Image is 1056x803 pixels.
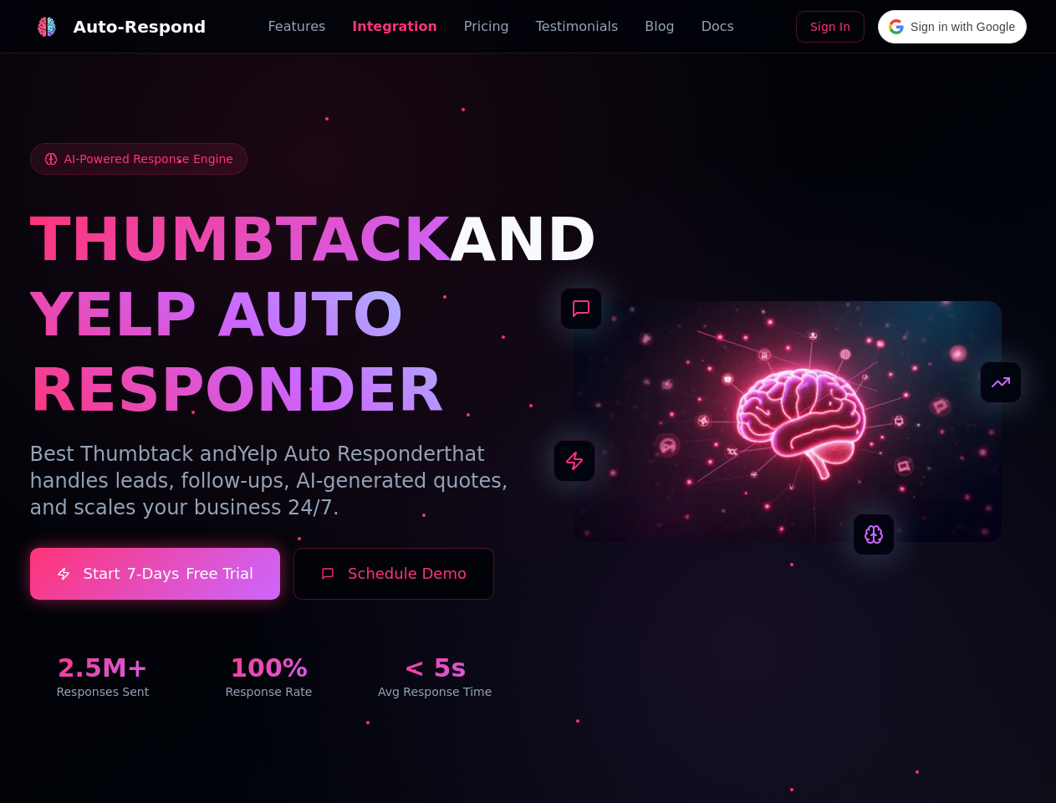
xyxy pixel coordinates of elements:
[268,17,326,37] a: Features
[237,442,444,466] span: Yelp Auto Responder
[878,10,1026,43] div: Sign in with Google
[30,653,176,683] div: 2.5M+
[362,683,508,700] div: Avg Response Time
[645,17,674,37] a: Blog
[293,548,494,600] button: Schedule Demo
[30,548,281,600] a: Start7-DaysFree Trial
[196,683,342,700] div: Response Rate
[36,17,56,37] img: logo.svg
[362,653,508,683] div: < 5s
[911,18,1015,36] span: Sign in with Google
[464,17,509,37] a: Pricing
[30,441,508,521] p: Best Thumbtack and that handles leads, follow-ups, AI-generated quotes, and scales your business ...
[196,653,342,683] div: 100%
[30,683,176,700] div: Responses Sent
[126,562,179,586] span: 7-Days
[64,151,233,167] span: AI-Powered Response Engine
[574,301,1002,542] img: AI Neural Network Brain
[450,204,597,274] span: AND
[701,17,734,37] a: Docs
[74,15,207,38] div: Auto-Respond
[796,11,865,43] a: Sign In
[536,17,619,37] a: Testimonials
[30,204,450,274] span: THUMBTACK
[352,17,437,37] a: Integration
[870,42,1034,79] iframe: Sign in with Google Button
[30,10,207,43] a: Auto-Respond
[30,277,508,427] h1: YELP AUTO RESPONDER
